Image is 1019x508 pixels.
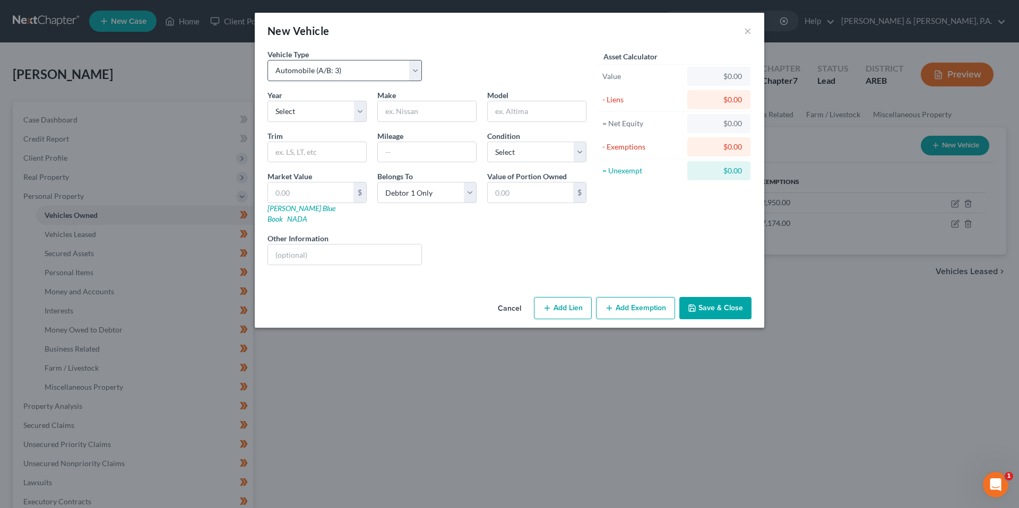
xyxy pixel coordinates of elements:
label: Market Value [267,171,312,182]
div: $0.00 [696,118,742,129]
label: Mileage [377,130,403,142]
label: Year [267,90,282,101]
label: Condition [487,130,520,142]
input: ex. LS, LT, etc [268,142,366,162]
input: (optional) [268,244,421,265]
button: Add Lien [534,297,592,319]
span: Belongs To [377,172,413,181]
div: = Unexempt [602,165,683,176]
div: $ [353,182,366,203]
input: -- [378,142,476,162]
div: $0.00 [696,94,742,105]
div: New Vehicle [267,23,329,38]
button: Save & Close [679,297,752,319]
button: Add Exemption [596,297,675,319]
input: ex. Nissan [378,101,476,121]
div: - Exemptions [602,142,683,152]
label: Other Information [267,233,329,244]
label: Model [487,90,508,101]
div: $0.00 [696,165,742,176]
input: 0.00 [268,182,353,203]
a: NADA [287,214,307,223]
label: Asset Calculator [603,51,658,62]
div: Value [602,71,683,82]
label: Value of Portion Owned [487,171,567,182]
input: ex. Altima [488,101,586,121]
span: 1 [1005,472,1013,480]
div: $ [573,182,586,203]
label: Trim [267,130,283,142]
div: $0.00 [696,71,742,82]
a: [PERSON_NAME] Blue Book [267,204,335,223]
input: 0.00 [488,182,573,203]
button: Cancel [489,298,530,319]
div: $0.00 [696,142,742,152]
span: Make [377,91,396,100]
div: = Net Equity [602,118,683,129]
label: Vehicle Type [267,49,309,60]
button: × [744,24,752,37]
div: - Liens [602,94,683,105]
iframe: Intercom live chat [983,472,1008,497]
